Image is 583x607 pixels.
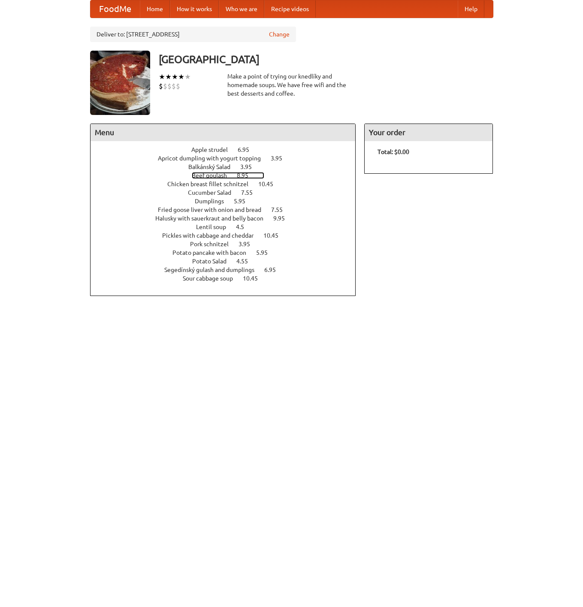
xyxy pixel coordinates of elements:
span: Cucumber Salad [188,189,240,196]
span: 8.95 [237,172,257,179]
span: Apricot dumpling with yogurt topping [158,155,269,162]
h4: Menu [91,124,356,141]
a: Potato pancake with bacon 5.95 [172,249,284,256]
a: How it works [170,0,219,18]
span: Sour cabbage soup [183,275,242,282]
li: $ [167,82,172,91]
a: Help [458,0,484,18]
li: $ [163,82,167,91]
span: Pork schnitzel [190,241,237,248]
span: Apple strudel [191,146,236,153]
span: 7.55 [271,206,291,213]
span: 6.95 [238,146,258,153]
a: Balkánský Salad 3.95 [188,163,268,170]
a: Sour cabbage soup 10.45 [183,275,274,282]
h3: [GEOGRAPHIC_DATA] [159,51,493,68]
a: FoodMe [91,0,140,18]
div: Make a point of trying our knedlíky and homemade soups. We have free wifi and the best desserts a... [227,72,356,98]
li: ★ [159,72,165,82]
li: $ [159,82,163,91]
span: 5.95 [256,249,276,256]
li: ★ [172,72,178,82]
a: Cucumber Salad 7.55 [188,189,269,196]
span: 7.55 [241,189,261,196]
a: Apple strudel 6.95 [191,146,265,153]
span: Potato Salad [192,258,235,265]
h4: Your order [365,124,492,141]
span: 10.45 [263,232,287,239]
span: 3.95 [240,163,260,170]
span: 5.95 [234,198,254,205]
span: Dumplings [195,198,233,205]
a: Who we are [219,0,264,18]
a: Fried goose liver with onion and bread 7.55 [158,206,299,213]
span: Fried goose liver with onion and bread [158,206,270,213]
span: 10.45 [243,275,266,282]
span: Balkánský Salad [188,163,239,170]
a: Home [140,0,170,18]
a: Change [269,30,290,39]
a: Lentil soup 4.5 [196,223,260,230]
a: Chicken breast fillet schnitzel 10.45 [167,181,289,187]
span: 3.95 [239,241,259,248]
a: Dumplings 5.95 [195,198,261,205]
b: Total: $0.00 [378,148,409,155]
a: Halusky with sauerkraut and belly bacon 9.95 [155,215,301,222]
li: ★ [184,72,191,82]
span: Potato pancake with bacon [172,249,255,256]
li: ★ [165,72,172,82]
span: 10.45 [258,181,282,187]
span: Segedínský gulash and dumplings [164,266,263,273]
a: Apricot dumpling with yogurt topping 3.95 [158,155,298,162]
span: 9.95 [273,215,293,222]
img: angular.jpg [90,51,150,115]
span: Beef goulash [192,172,236,179]
span: Pickles with cabbage and cheddar [162,232,262,239]
span: 6.95 [264,266,284,273]
li: $ [176,82,180,91]
a: Segedínský gulash and dumplings 6.95 [164,266,292,273]
span: 4.55 [236,258,257,265]
span: 3.95 [271,155,291,162]
a: Potato Salad 4.55 [192,258,264,265]
span: 4.5 [236,223,253,230]
span: Lentil soup [196,223,235,230]
a: Beef goulash 8.95 [192,172,264,179]
li: $ [172,82,176,91]
span: Chicken breast fillet schnitzel [167,181,257,187]
a: Pickles with cabbage and cheddar 10.45 [162,232,294,239]
li: ★ [178,72,184,82]
a: Recipe videos [264,0,316,18]
span: Halusky with sauerkraut and belly bacon [155,215,272,222]
a: Pork schnitzel 3.95 [190,241,266,248]
div: Deliver to: [STREET_ADDRESS] [90,27,296,42]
